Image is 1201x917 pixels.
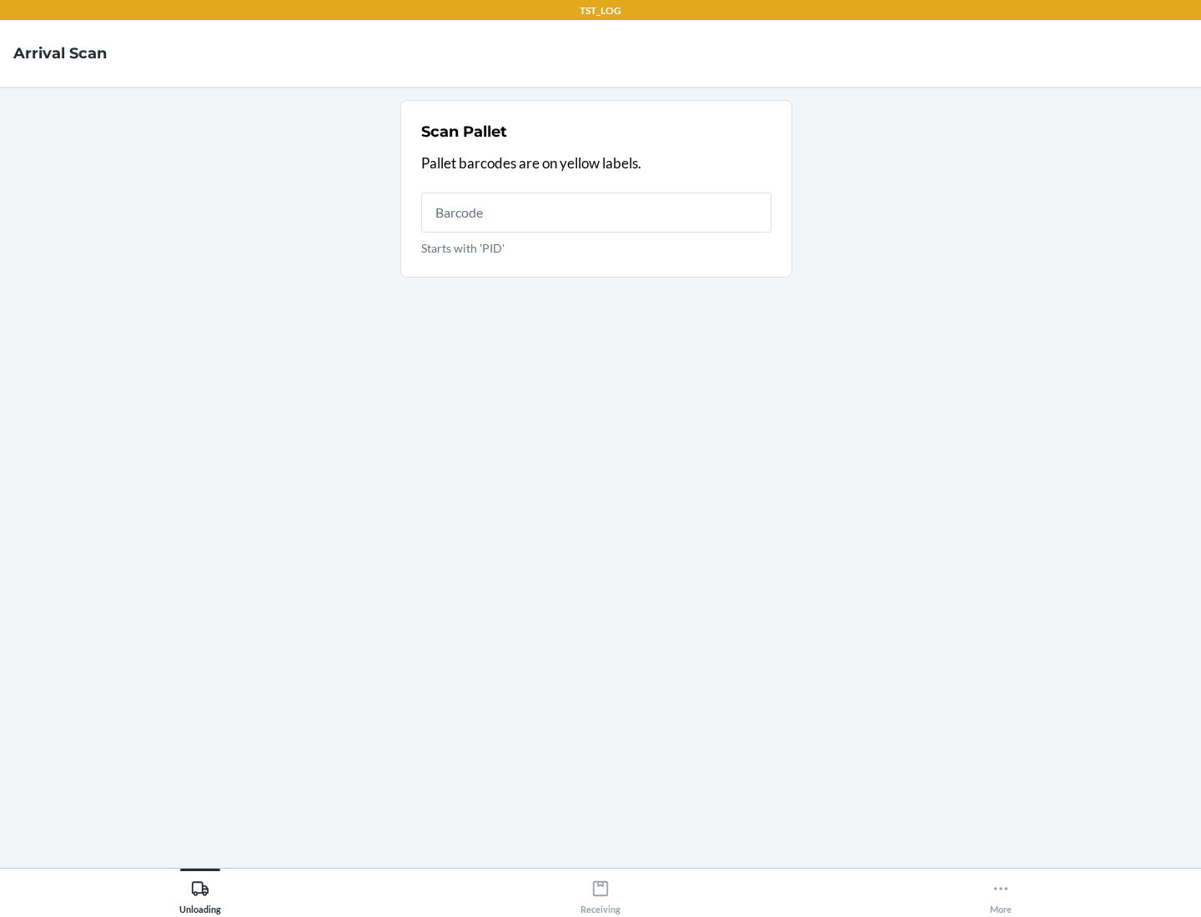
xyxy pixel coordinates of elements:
p: Starts with 'PID' [421,239,771,257]
input: Starts with 'PID' [421,193,771,233]
div: More [990,873,1012,914]
p: TST_LOG [580,3,621,18]
div: Receiving [580,873,621,914]
p: Pallet barcodes are on yellow labels. [421,153,771,174]
button: Receiving [400,869,801,914]
div: Unloading [179,873,221,914]
h2: Scan Pallet [421,121,507,143]
button: More [801,869,1201,914]
h4: Arrival Scan [13,43,107,64]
